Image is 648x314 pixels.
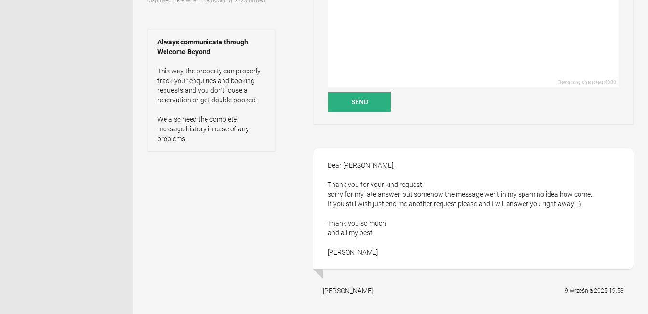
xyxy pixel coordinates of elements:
div: Dear [PERSON_NAME], Thank you for your kind request. sorry for my late answer, but somehow the me... [313,148,634,269]
flynt-date-display: 9 września 2025 19:53 [565,287,624,294]
strong: Always communicate through Welcome Beyond [157,37,265,57]
div: [PERSON_NAME] [323,286,373,296]
p: This way the property can properly track your enquiries and booking requests and you don’t loose ... [157,66,265,143]
button: Send [328,92,391,112]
